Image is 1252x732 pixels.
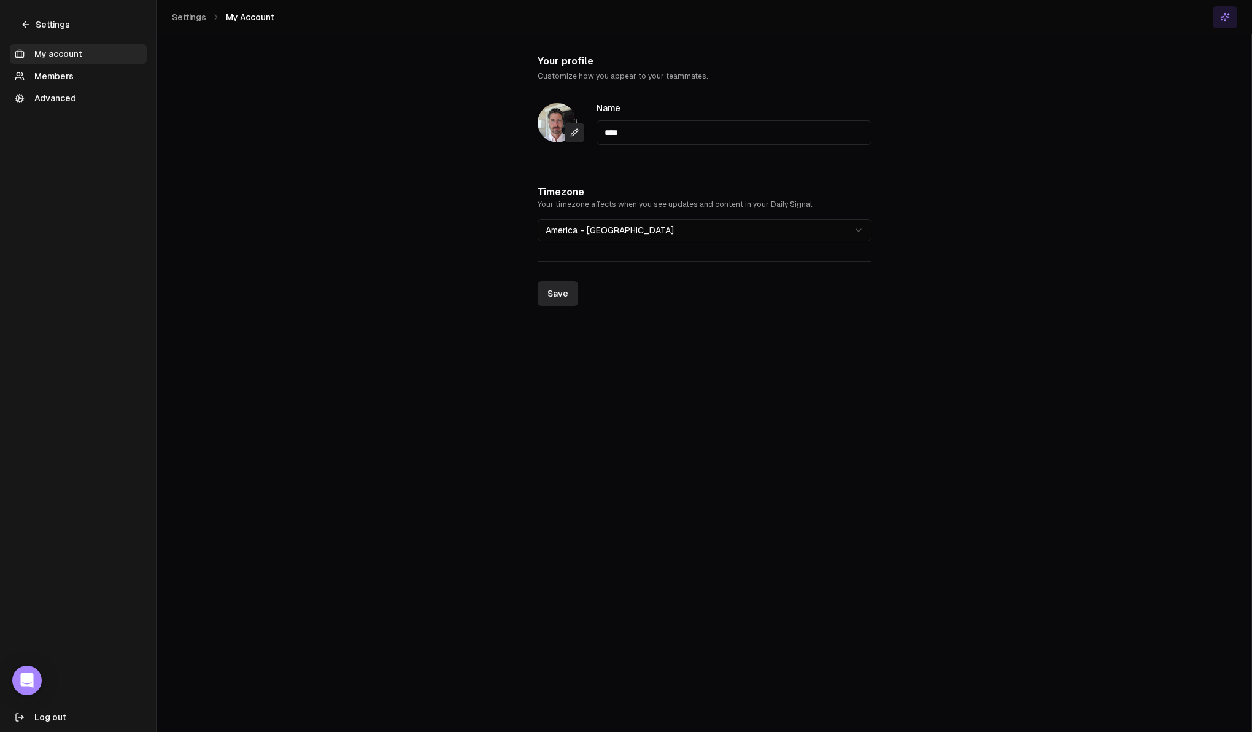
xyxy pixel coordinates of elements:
[10,88,147,108] a: Advanced
[538,186,584,198] label: Timezone
[10,44,147,64] a: My account
[10,707,147,727] button: Log out
[172,11,206,23] span: Settings
[538,281,578,306] button: Save
[538,54,871,69] h2: Your profile
[538,200,871,209] p: Your timezone affects when you see updates and content in your Daily Signal.
[10,66,147,86] a: Members
[12,666,42,695] div: Open Intercom Messenger
[226,11,274,23] span: My Account
[538,71,871,81] p: Customize how you appear to your teammates.
[10,15,81,34] a: Settings
[597,103,620,113] label: Name
[538,103,577,142] img: _image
